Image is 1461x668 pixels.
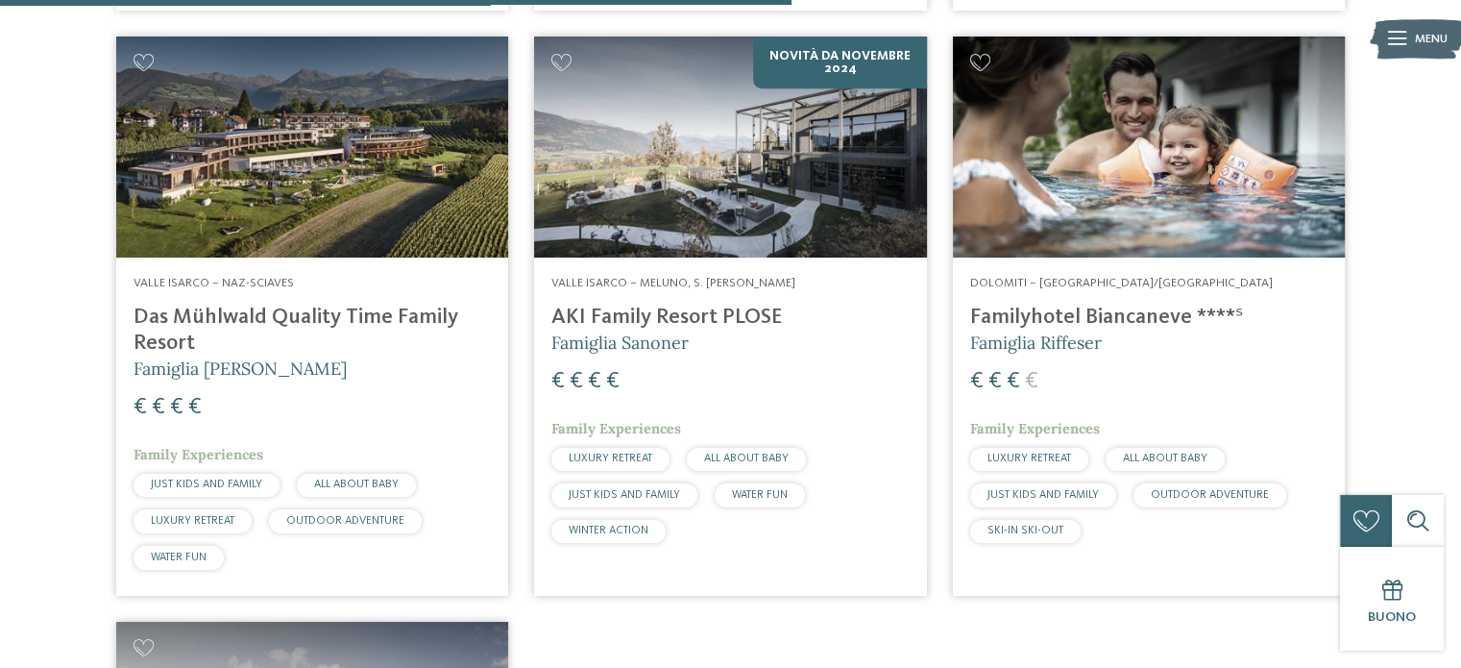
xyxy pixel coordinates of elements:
[551,277,795,289] span: Valle Isarco – Meluno, S. [PERSON_NAME]
[116,37,508,595] a: Cercate un hotel per famiglie? Qui troverete solo i migliori! Valle Isarco – Naz-Sciaves Das Mühl...
[134,305,491,357] h4: Das Mühlwald Quality Time Family Resort
[1368,610,1416,624] span: Buono
[569,453,652,464] span: LUXURY RETREAT
[569,489,680,501] span: JUST KIDS AND FAMILY
[1007,370,1020,393] span: €
[987,453,1071,464] span: LUXURY RETREAT
[953,37,1345,258] img: Cercate un hotel per famiglie? Qui troverete solo i migliori!
[588,370,601,393] span: €
[1340,547,1444,651] a: Buono
[970,420,1100,437] span: Family Experiences
[151,515,234,527] span: LUXURY RETREAT
[151,552,207,563] span: WATER FUN
[987,525,1063,536] span: SKI-IN SKI-OUT
[570,370,583,393] span: €
[286,515,404,527] span: OUTDOOR ADVENTURE
[134,446,263,463] span: Family Experiences
[151,479,262,490] span: JUST KIDS AND FAMILY
[988,370,1002,393] span: €
[134,396,147,419] span: €
[188,396,202,419] span: €
[1151,489,1269,501] span: OUTDOOR ADVENTURE
[551,305,909,331] h4: AKI Family Resort PLOSE
[732,489,788,501] span: WATER FUN
[170,396,183,419] span: €
[314,479,399,490] span: ALL ABOUT BABY
[152,396,165,419] span: €
[116,37,508,258] img: Cercate un hotel per famiglie? Qui troverete solo i migliori!
[534,37,926,258] img: Cercate un hotel per famiglie? Qui troverete solo i migliori!
[534,37,926,595] a: Cercate un hotel per famiglie? Qui troverete solo i migliori! NOVITÀ da novembre 2024 Valle Isarc...
[970,370,984,393] span: €
[551,332,689,354] span: Famiglia Sanoner
[970,277,1273,289] span: Dolomiti – [GEOGRAPHIC_DATA]/[GEOGRAPHIC_DATA]
[569,525,648,536] span: WINTER ACTION
[551,370,565,393] span: €
[970,305,1327,331] h4: Familyhotel Biancaneve ****ˢ
[606,370,620,393] span: €
[1123,453,1207,464] span: ALL ABOUT BABY
[134,277,294,289] span: Valle Isarco – Naz-Sciaves
[134,358,347,380] span: Famiglia [PERSON_NAME]
[551,420,681,437] span: Family Experiences
[953,37,1345,595] a: Cercate un hotel per famiglie? Qui troverete solo i migliori! Dolomiti – [GEOGRAPHIC_DATA]/[GEOGR...
[704,453,789,464] span: ALL ABOUT BABY
[987,489,1099,501] span: JUST KIDS AND FAMILY
[970,332,1102,354] span: Famiglia Riffeser
[1025,370,1038,393] span: €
